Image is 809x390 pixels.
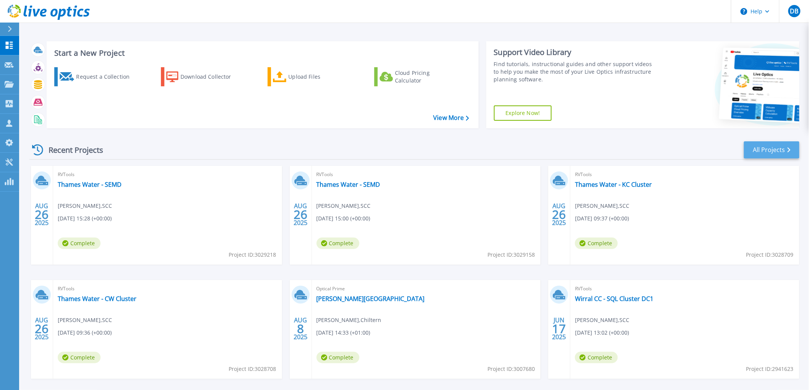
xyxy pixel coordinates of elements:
a: Thames Water - SEMD [58,181,122,188]
div: AUG 2025 [293,315,308,343]
div: JUN 2025 [552,315,567,343]
span: [PERSON_NAME] , SCC [58,202,112,210]
span: Project ID: 3029158 [487,251,535,259]
a: Download Collector [161,67,246,86]
span: RVTools [58,285,278,293]
span: Complete [575,352,618,363]
span: Project ID: 3028709 [746,251,794,259]
span: [DATE] 15:00 (+00:00) [317,214,370,223]
div: Recent Projects [29,141,114,159]
span: [PERSON_NAME] , SCC [58,316,112,324]
div: Support Video Library [494,47,655,57]
a: Wirral CC - SQL Cluster DC1 [575,295,653,303]
span: Complete [58,352,101,363]
a: Explore Now! [494,105,552,121]
span: Project ID: 3028708 [229,365,276,373]
span: [PERSON_NAME] , SCC [575,202,629,210]
span: RVTools [575,285,795,293]
span: 26 [35,325,49,332]
span: [DATE] 09:37 (+00:00) [575,214,629,223]
a: Cloud Pricing Calculator [374,67,460,86]
span: Optical Prime [317,285,536,293]
span: Project ID: 3007680 [487,365,535,373]
a: All Projects [744,141,799,159]
span: [PERSON_NAME] , Chiltern [317,316,382,324]
a: [PERSON_NAME][GEOGRAPHIC_DATA] [317,295,425,303]
span: Project ID: 3029218 [229,251,276,259]
span: Complete [317,238,359,249]
div: AUG 2025 [293,201,308,228]
div: Upload Files [289,69,350,84]
a: Thames Water - KC Cluster [575,181,652,188]
span: 8 [297,325,304,332]
span: DB [790,8,798,14]
span: [DATE] 13:02 (+00:00) [575,329,629,337]
a: Upload Files [268,67,353,86]
div: AUG 2025 [34,201,49,228]
span: Project ID: 2941623 [746,365,794,373]
span: RVTools [575,170,795,179]
span: [PERSON_NAME] , SCC [317,202,371,210]
h3: Start a New Project [54,49,469,57]
a: Thames Water - SEMD [317,181,380,188]
span: 26 [552,211,566,218]
div: Request a Collection [76,69,137,84]
span: [DATE] 09:36 (+00:00) [58,329,112,337]
a: Thames Water - CW Cluster [58,295,136,303]
span: 26 [35,211,49,218]
span: [PERSON_NAME] , SCC [575,316,629,324]
div: AUG 2025 [552,201,567,228]
span: 26 [294,211,307,218]
span: Complete [58,238,101,249]
a: Request a Collection [54,67,140,86]
div: Download Collector [180,69,242,84]
div: Cloud Pricing Calculator [395,69,456,84]
a: View More [433,114,469,121]
div: Find tutorials, instructional guides and other support videos to help you make the most of your L... [494,60,655,83]
span: Complete [317,352,359,363]
span: [DATE] 14:33 (+01:00) [317,329,370,337]
div: AUG 2025 [34,315,49,343]
span: RVTools [317,170,536,179]
span: RVTools [58,170,278,179]
span: 17 [552,325,566,332]
span: [DATE] 15:28 (+00:00) [58,214,112,223]
span: Complete [575,238,618,249]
